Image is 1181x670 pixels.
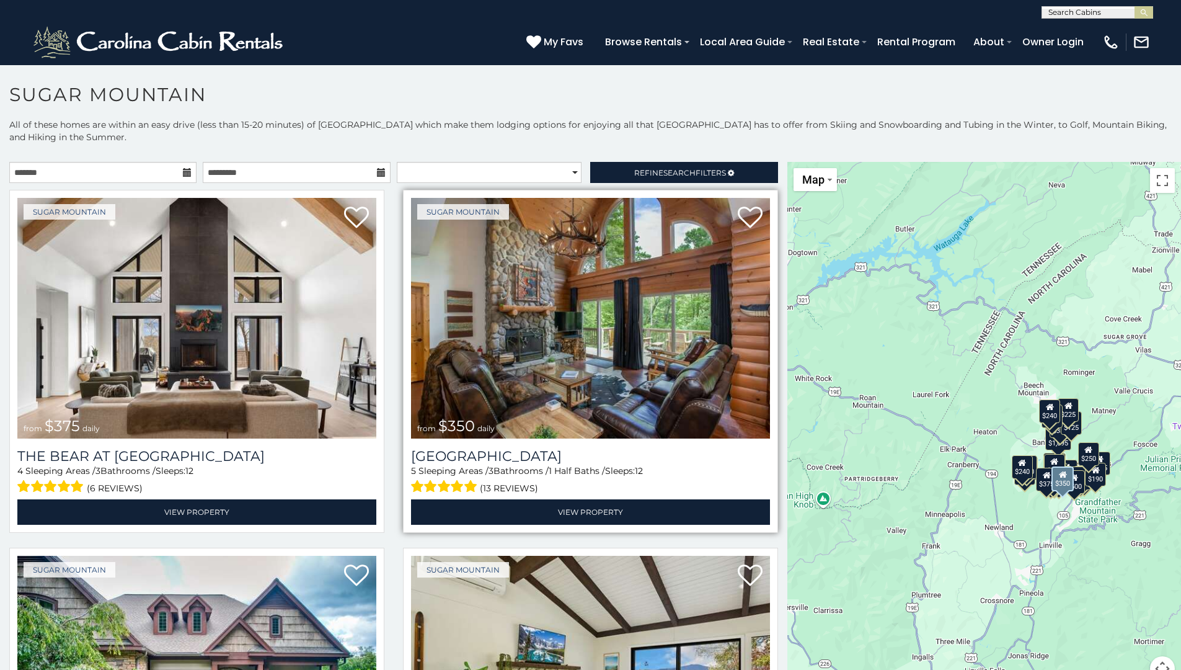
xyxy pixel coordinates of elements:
[1058,398,1079,422] div: $225
[738,563,763,589] a: Add to favorites
[411,198,770,439] img: Grouse Moor Lodge
[599,31,688,53] a: Browse Rentals
[1064,470,1085,494] div: $500
[1050,414,1071,437] div: $350
[635,465,643,476] span: 12
[797,31,865,53] a: Real Estate
[344,563,369,589] a: Add to favorites
[17,465,23,476] span: 4
[411,499,770,525] a: View Property
[185,465,193,476] span: 12
[17,465,376,496] div: Sleeping Areas / Bathrooms / Sleeps:
[24,562,115,578] a: Sugar Mountain
[634,168,726,177] span: Refine Filters
[411,448,770,465] a: [GEOGRAPHIC_DATA]
[1070,467,1091,490] div: $195
[1042,404,1063,427] div: $170
[82,424,100,433] span: daily
[1045,427,1071,450] div: $1,095
[1078,442,1099,465] div: $250
[24,204,115,220] a: Sugar Mountain
[24,424,42,433] span: from
[590,162,777,183] a: RefineSearchFilters
[95,465,100,476] span: 3
[17,198,376,439] img: The Bear At Sugar Mountain
[411,465,770,496] div: Sleeping Areas / Bathrooms / Sleeps:
[411,448,770,465] h3: Grouse Moor Lodge
[694,31,791,53] a: Local Area Guide
[1040,400,1061,423] div: $240
[1012,455,1033,478] div: $240
[477,424,495,433] span: daily
[544,34,583,50] span: My Favs
[1133,33,1150,51] img: mail-regular-white.png
[417,204,509,220] a: Sugar Mountain
[1048,468,1069,492] div: $350
[802,173,825,186] span: Map
[417,424,436,433] span: from
[871,31,962,53] a: Rental Program
[738,205,763,231] a: Add to favorites
[1086,462,1107,486] div: $190
[663,168,696,177] span: Search
[549,465,605,476] span: 1 Half Baths /
[967,31,1011,53] a: About
[1044,453,1065,477] div: $300
[1037,467,1058,491] div: $375
[1015,461,1036,485] div: $355
[1056,460,1077,483] div: $200
[1043,453,1064,476] div: $190
[1150,168,1175,193] button: Toggle fullscreen view
[1041,468,1062,491] div: $155
[1102,33,1120,51] img: phone-regular-white.png
[17,499,376,525] a: View Property
[1089,452,1110,475] div: $155
[17,448,376,465] h3: The Bear At Sugar Mountain
[438,417,475,435] span: $350
[17,198,376,439] a: The Bear At Sugar Mountain from $375 daily
[31,24,288,61] img: White-1-2.png
[45,417,80,435] span: $375
[1016,31,1090,53] a: Owner Login
[526,34,586,50] a: My Favs
[489,465,493,476] span: 3
[411,465,416,476] span: 5
[87,480,143,496] span: (6 reviews)
[1074,466,1095,489] div: $345
[411,198,770,439] a: Grouse Moor Lodge from $350 daily
[1061,411,1082,435] div: $125
[17,448,376,465] a: The Bear At [GEOGRAPHIC_DATA]
[417,562,509,578] a: Sugar Mountain
[1052,467,1074,491] div: $350
[794,168,837,191] button: Change map style
[480,480,538,496] span: (13 reviews)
